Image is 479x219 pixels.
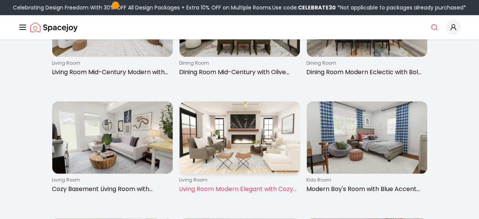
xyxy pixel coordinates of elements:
span: Use code: [272,4,336,11]
img: Living Room Modern Elegant with Cozy Seating [179,101,300,174]
nav: Global [18,15,461,39]
p: living room [179,177,297,183]
b: CELEBRATE30 [298,4,336,11]
p: Dining Room Mid-Century with Olive Walls [179,68,297,77]
p: Dining Room Modern Eclectic with Bold Contrasts [306,68,424,77]
a: Modern Boy's Room with Blue Accent Wallkids roomModern Boy's Room with Blue Accent Wall [306,101,428,197]
div: Celebrating Design Freedom With 30% OFF All Design Packages + Extra 10% OFF on Multiple Rooms. [13,4,466,11]
img: Modern Boy's Room with Blue Accent Wall [307,101,427,174]
img: Spacejoy Logo [30,20,78,35]
img: Cozy Basement Living Room with Gallery Wall [52,101,173,174]
a: Cozy Basement Living Room with Gallery Wallliving roomCozy Basement Living Room with Gallery Wall [52,101,173,197]
a: Living Room Modern Elegant with Cozy Seatingliving roomLiving Room Modern Elegant with Cozy Seating [179,101,300,197]
p: Living Room Mid-Century Modern with Cozy Seating [52,68,170,77]
p: living room [52,177,170,183]
p: dining room [179,60,297,66]
p: dining room [306,60,424,66]
a: Spacejoy [30,20,78,35]
p: living room [52,60,170,66]
p: Modern Boy's Room with Blue Accent Wall [306,185,424,194]
p: Living Room Modern Elegant with Cozy Seating [179,185,297,194]
span: *Not applicable to packages already purchased* [336,4,466,11]
p: Cozy Basement Living Room with Gallery Wall [52,185,170,194]
p: kids room [306,177,424,183]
